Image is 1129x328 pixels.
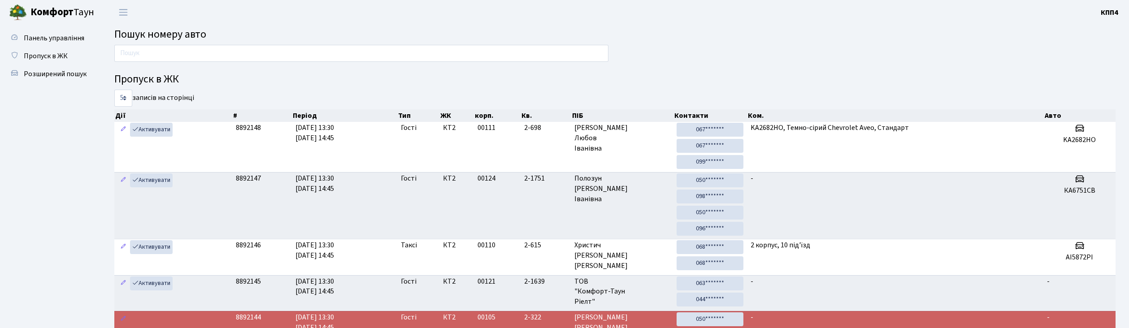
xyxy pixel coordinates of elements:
[236,276,261,286] span: 8892145
[232,109,292,122] th: #
[236,173,261,183] span: 8892147
[130,123,173,137] a: Активувати
[114,73,1116,86] h4: Пропуск в ЖК
[118,123,129,137] a: Редагувати
[1101,8,1118,17] b: КПП4
[474,109,520,122] th: корп.
[118,276,129,290] a: Редагувати
[574,240,669,271] span: Христич [PERSON_NAME] [PERSON_NAME]
[401,276,417,287] span: Гості
[751,276,753,286] span: -
[478,240,495,250] span: 00110
[751,240,810,250] span: 2 корпус, 10 під'їзд
[574,123,669,154] span: [PERSON_NAME] Любов Іванівна
[130,240,173,254] a: Активувати
[401,123,417,133] span: Гості
[1047,186,1112,195] h5: КА6751СВ
[114,26,206,42] span: Пошук номеру авто
[30,5,74,19] b: Комфорт
[1047,276,1050,286] span: -
[1047,136,1112,144] h5: KA2682HO
[236,312,261,322] span: 8892144
[443,240,471,250] span: КТ2
[524,240,568,250] span: 2-615
[295,240,334,260] span: [DATE] 13:30 [DATE] 14:45
[521,109,571,122] th: Кв.
[114,90,194,107] label: записів на сторінці
[397,109,439,122] th: Тип
[574,173,669,204] span: Полозун [PERSON_NAME] Іванівна
[524,123,568,133] span: 2-698
[571,109,673,122] th: ПІБ
[114,109,232,122] th: Дії
[1044,109,1116,122] th: Авто
[1101,7,1118,18] a: КПП4
[118,312,129,326] a: Редагувати
[295,276,334,297] span: [DATE] 13:30 [DATE] 14:45
[751,123,909,133] span: KA2682HO, Темно-сірий Chevrolet Aveo, Стандарт
[524,312,568,323] span: 2-322
[295,123,334,143] span: [DATE] 13:30 [DATE] 14:45
[24,69,87,79] span: Розширений пошук
[24,33,84,43] span: Панель управління
[114,45,608,62] input: Пошук
[114,90,132,107] select: записів на сторінці
[478,276,495,286] span: 00121
[4,47,94,65] a: Пропуск в ЖК
[24,51,68,61] span: Пропуск в ЖК
[9,4,27,22] img: logo.png
[443,123,471,133] span: КТ2
[478,173,495,183] span: 00124
[4,29,94,47] a: Панель управління
[401,173,417,184] span: Гості
[524,276,568,287] span: 2-1639
[439,109,474,122] th: ЖК
[443,173,471,184] span: КТ2
[673,109,747,122] th: Контакти
[751,312,753,322] span: -
[478,312,495,322] span: 00105
[236,240,261,250] span: 8892146
[401,312,417,323] span: Гості
[130,173,173,187] a: Активувати
[30,5,94,20] span: Таун
[1047,312,1050,322] span: -
[478,123,495,133] span: 00111
[236,123,261,133] span: 8892148
[4,65,94,83] a: Розширений пошук
[524,173,568,184] span: 2-1751
[130,276,173,290] a: Активувати
[574,276,669,307] span: ТОВ "Комфорт-Таун Ріелт"
[118,173,129,187] a: Редагувати
[1047,253,1112,262] h5: AI5872PI
[295,173,334,194] span: [DATE] 13:30 [DATE] 14:45
[443,276,471,287] span: КТ2
[443,312,471,323] span: КТ2
[112,5,135,20] button: Переключити навігацію
[118,240,129,254] a: Редагувати
[401,240,417,250] span: Таксі
[292,109,397,122] th: Період
[747,109,1044,122] th: Ком.
[751,173,753,183] span: -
